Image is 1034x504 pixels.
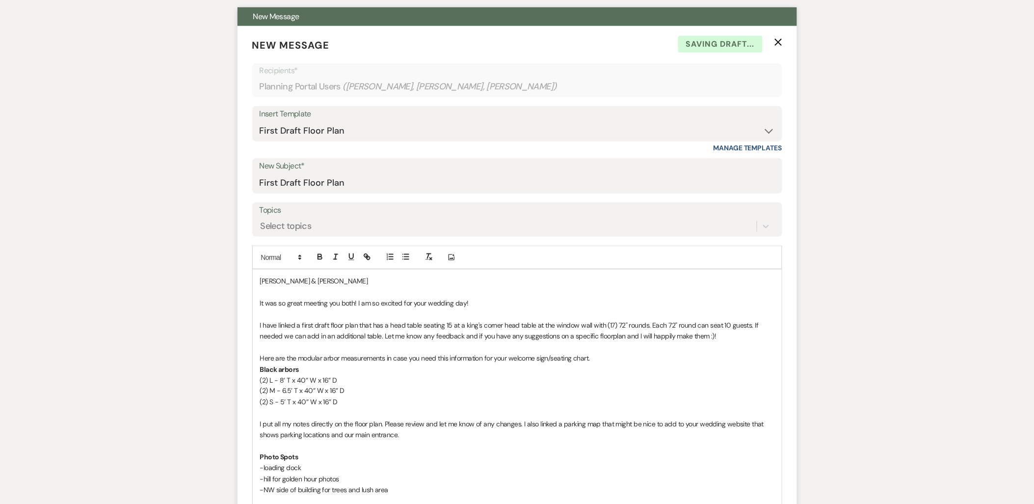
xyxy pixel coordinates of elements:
[260,159,775,173] label: New Subject*
[678,36,763,53] span: Saving draft...
[260,365,299,374] strong: Black arbors
[343,80,557,93] span: ( [PERSON_NAME], [PERSON_NAME], [PERSON_NAME] )
[260,77,775,96] div: Planning Portal Users
[260,486,388,495] span: -NW side of building for trees and lush area
[260,107,775,121] div: Insert Template
[260,354,590,363] span: Here are the modular arbor measurements in case you need this information for your welcome sign/s...
[261,220,312,233] div: Select topics
[260,203,775,218] label: Topics
[260,299,469,308] span: It was so great meeting you both! I am so excited for your wedding day!
[260,321,761,340] span: I have linked a first draft floor plan that has a head table seating 15 at a king's corner head t...
[253,11,299,22] span: New Message
[714,143,782,152] a: Manage Templates
[260,387,345,395] span: (2) M - 6.5’ T x 40” W x 16” D
[260,376,337,385] span: (2) L - 8’ T x 40” W x 16” D
[260,64,775,77] p: Recipients*
[260,276,774,286] p: [PERSON_NAME] & [PERSON_NAME]
[252,39,330,52] span: New Message
[260,475,339,484] span: -hill for golden hour photos
[260,398,338,407] span: (2) S - 5’ T x 40” W x 16” D
[260,420,766,440] span: I put all my notes directly on the floor plan. Please review and let me know of any changes. I al...
[260,453,298,462] strong: Photo Spots
[260,464,301,473] span: -loading dock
